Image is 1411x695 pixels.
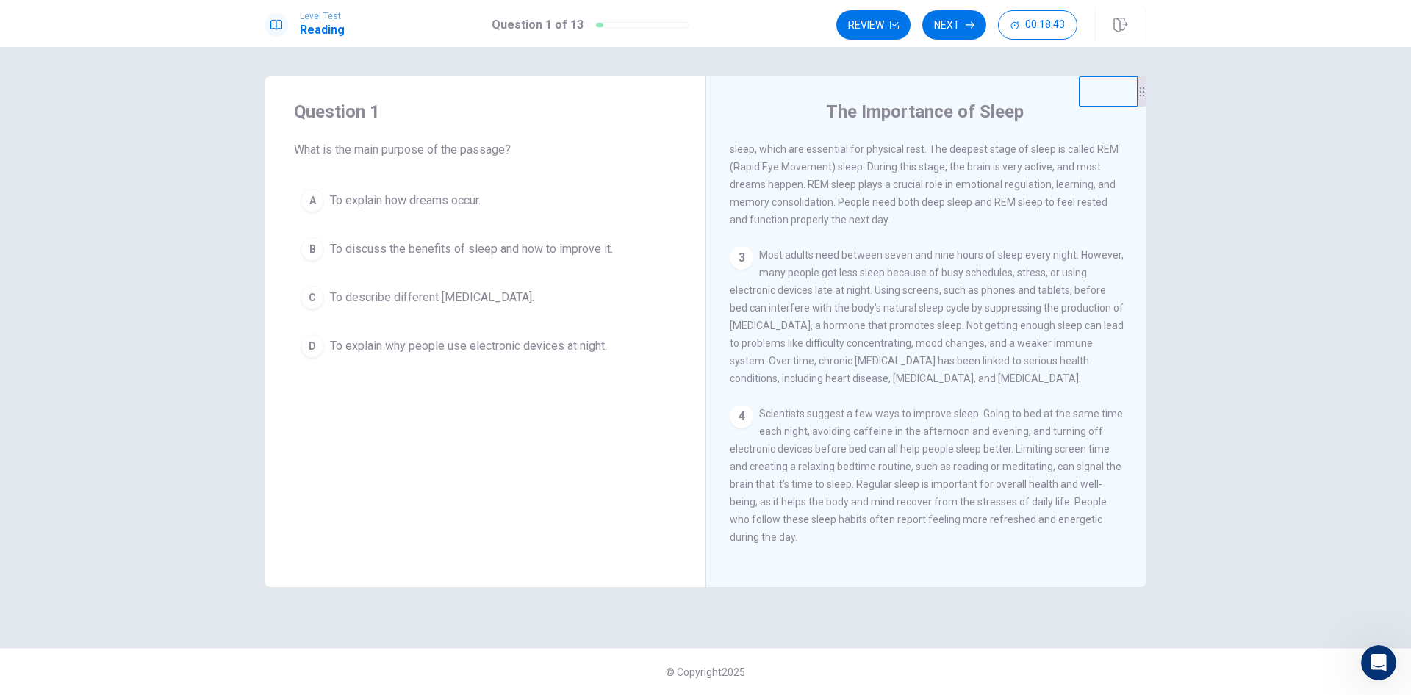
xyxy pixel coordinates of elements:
[30,300,119,316] span: Search for help
[294,182,676,219] button: ATo explain how dreams occur.
[300,21,345,39] h1: Reading
[730,249,1124,384] span: Most adults need between seven and nine hours of sleep every night. However, many people get less...
[21,371,273,414] div: I lost my test due to a technical error (CEFR Level Test)
[492,16,584,34] h1: Question 1 of 13
[294,231,676,267] button: BTo discuss the benefits of sleep and how to improve it.
[301,286,324,309] div: C
[30,251,223,267] div: AI Agent and team can help
[1361,645,1396,680] iframe: Intercom live chat
[730,405,753,428] div: 4
[330,337,607,355] span: To explain why people use electronic devices at night.
[1025,19,1065,31] span: 00:18:43
[253,24,279,50] div: Close
[29,179,265,204] p: How can we help?
[32,495,65,505] span: Home
[330,289,534,306] span: To describe different [MEDICAL_DATA].
[21,293,273,323] button: Search for help
[196,458,294,517] button: Help
[301,334,324,358] div: D
[330,240,613,258] span: To discuss the benefits of sleep and how to improve it.
[29,104,265,179] p: Hey Jitaree. Welcome to EduSynch!
[301,237,324,261] div: B
[294,279,676,316] button: CTo describe different [MEDICAL_DATA].
[922,10,986,40] button: Next
[21,328,273,371] div: CEFR Level Test Structure and Scoring System
[229,242,246,260] img: Profile image for Fin
[294,141,676,159] span: What is the main purpose of the passage?
[730,108,1121,226] span: There are different stages of sleep. The first stage is light sleep, where people can easily wake...
[300,11,345,21] span: Level Test
[826,100,1024,123] h4: The Importance of Sleep
[30,236,223,251] div: Ask a question
[30,377,246,408] div: I lost my test due to a technical error (CEFR Level Test)
[730,408,1123,543] span: Scientists suggest a few ways to improve sleep. Going to bed at the same time each night, avoidin...
[233,495,256,505] span: Help
[301,189,324,212] div: A
[294,100,676,123] h4: Question 1
[836,10,911,40] button: Review
[330,192,481,209] span: To explain how dreams occur.
[730,246,753,270] div: 3
[30,334,246,365] div: CEFR Level Test Structure and Scoring System
[98,458,195,517] button: Messages
[122,495,173,505] span: Messages
[294,328,676,364] button: DTo explain why people use electronic devices at night.
[666,666,745,678] span: © Copyright 2025
[998,10,1077,40] button: 00:18:43
[15,223,279,279] div: Ask a questionAI Agent and team can helpProfile image for Fin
